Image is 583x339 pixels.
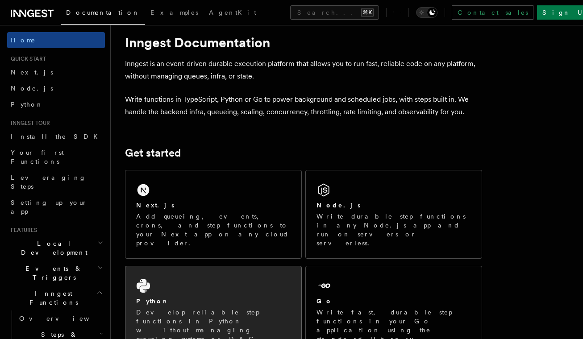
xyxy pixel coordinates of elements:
[7,120,50,127] span: Inngest tour
[11,133,103,140] span: Install the SDK
[316,212,471,248] p: Write durable step functions in any Node.js app and run on servers or serverless.
[16,310,105,327] a: Overview
[7,227,37,234] span: Features
[66,9,140,16] span: Documentation
[7,239,97,257] span: Local Development
[7,145,105,169] a: Your first Functions
[136,212,291,248] p: Add queueing, events, crons, and step functions to your Next app on any cloud provider.
[11,101,43,108] span: Python
[11,85,53,92] span: Node.js
[316,201,361,210] h2: Node.js
[136,297,169,306] h2: Python
[7,260,105,285] button: Events & Triggers
[7,285,105,310] button: Inngest Functions
[7,55,46,62] span: Quick start
[316,297,333,306] h2: Go
[452,5,533,20] a: Contact sales
[7,96,105,112] a: Python
[7,128,105,145] a: Install the SDK
[361,8,374,17] kbd: ⌘K
[7,169,105,194] a: Leveraging Steps
[125,93,482,118] p: Write functions in TypeScript, Python or Go to power background and scheduled jobs, with steps bu...
[305,170,482,259] a: Node.jsWrite durable step functions in any Node.js app and run on servers or serverless.
[7,194,105,219] a: Setting up your app
[125,170,302,259] a: Next.jsAdd queueing, events, crons, and step functions to your Next app on any cloud provider.
[7,289,96,307] span: Inngest Functions
[11,174,86,190] span: Leveraging Steps
[11,149,64,165] span: Your first Functions
[7,64,105,80] a: Next.js
[145,3,204,24] a: Examples
[11,36,36,45] span: Home
[150,9,198,16] span: Examples
[19,315,111,322] span: Overview
[7,236,105,260] button: Local Development
[61,3,145,25] a: Documentation
[7,264,97,282] span: Events & Triggers
[125,34,482,50] h1: Inngest Documentation
[11,199,87,215] span: Setting up your app
[290,5,379,20] button: Search...⌘K
[204,3,262,24] a: AgentKit
[125,147,181,159] a: Get started
[416,7,437,18] button: Toggle dark mode
[7,80,105,96] a: Node.js
[11,69,53,76] span: Next.js
[209,9,256,16] span: AgentKit
[136,201,175,210] h2: Next.js
[125,58,482,83] p: Inngest is an event-driven durable execution platform that allows you to run fast, reliable code ...
[7,32,105,48] a: Home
